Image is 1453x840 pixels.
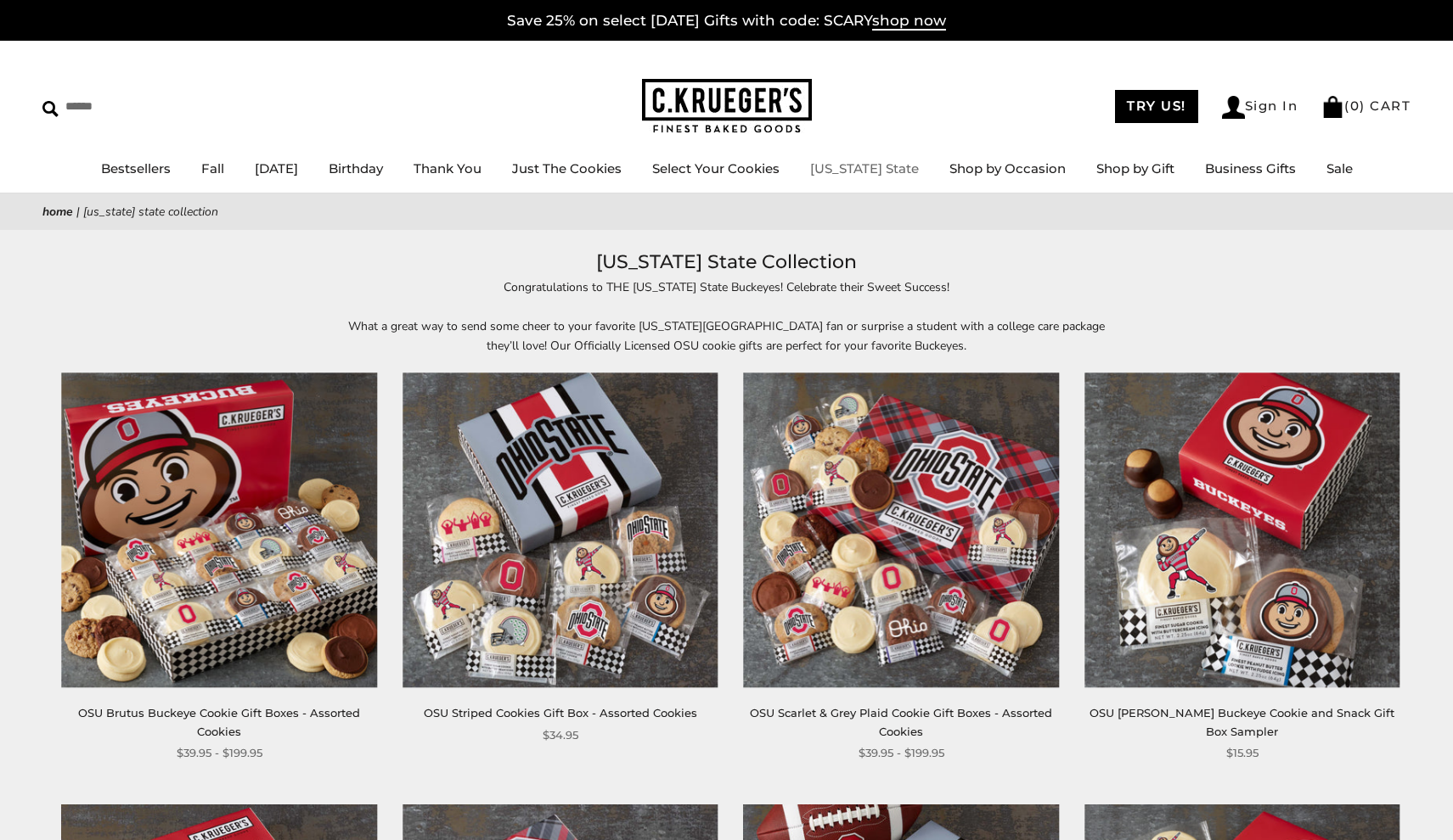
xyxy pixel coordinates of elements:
span: | [76,204,80,220]
p: Congratulations to THE [US_STATE] State Buckeyes! Celebrate their Sweet Success! [336,277,1118,297]
a: OSU [PERSON_NAME] Buckeye Cookie and Snack Gift Box Sampler [1090,706,1394,737]
a: Fall [201,160,224,176]
img: C.KRUEGER'S [642,79,812,134]
a: Sign In [1222,96,1298,119]
input: Search [42,93,245,120]
img: OSU Brutus Buckeye Cookie Gift Boxes - Assorted Cookies [62,372,377,687]
img: Bag [1321,96,1344,118]
a: TRY US! [1115,90,1198,123]
span: [US_STATE] State Collection [83,204,218,220]
a: Bestsellers [101,160,171,176]
a: OSU Striped Cookies Gift Box - Assorted Cookies [424,706,697,720]
a: [US_STATE] State [810,160,919,176]
img: Account [1222,96,1245,119]
a: Home [42,204,73,220]
span: $39.95 - $199.95 [177,744,262,762]
a: OSU Scarlet & Grey Plaid Cookie Gift Boxes - Assorted Cookies [750,706,1052,737]
a: Shop by Gift [1096,160,1174,176]
a: Thank You [414,160,482,176]
span: 0 [1350,98,1360,114]
a: (0) CART [1321,98,1411,114]
nav: breadcrumbs [42,202,1411,221]
a: [DATE] [255,160,298,176]
img: Search [42,101,59,117]
a: Business Gifts [1205,160,1296,176]
img: OSU Brutus Buckeye Cookie and Snack Gift Box Sampler [1084,372,1399,687]
img: OSU Scarlet & Grey Plaid Cookie Gift Boxes - Assorted Cookies [743,372,1058,687]
a: Just The Cookies [512,160,622,176]
a: Save 25% on select [DATE] Gifts with code: SCARYshop now [507,12,946,31]
span: $34.95 [543,726,578,744]
a: OSU Brutus Buckeye Cookie Gift Boxes - Assorted Cookies [78,706,360,737]
img: OSU Striped Cookies Gift Box - Assorted Cookies [403,372,718,687]
a: OSU Scarlet & Grey Plaid Cookie Gift Boxes - Assorted Cookies [744,372,1059,687]
span: $39.95 - $199.95 [859,744,944,762]
h1: [US_STATE] State Collection [68,247,1385,277]
span: $15.95 [1226,744,1259,762]
a: Birthday [329,160,383,176]
p: What a great way to send some cheer to your favorite [US_STATE][GEOGRAPHIC_DATA] fan or surprise ... [336,316,1118,356]
a: Shop by Occasion [949,160,1066,176]
a: Select Your Cookies [652,160,780,176]
span: shop now [872,12,946,31]
a: Sale [1326,160,1353,176]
